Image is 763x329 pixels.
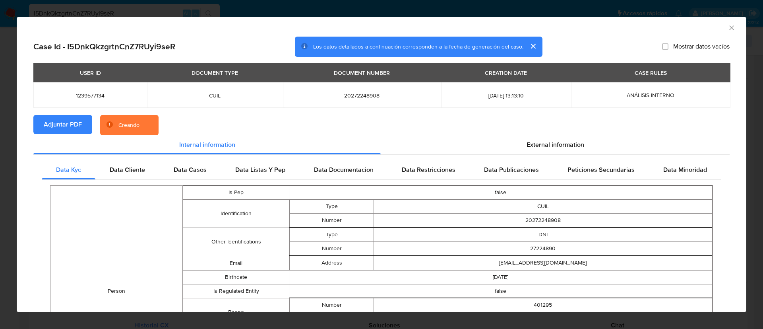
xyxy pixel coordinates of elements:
[33,41,175,52] h2: Case Id - I5DnkQkzgrtnCnZ7RUyi9seR
[289,312,374,326] td: Area Code
[374,298,712,312] td: 401295
[627,91,674,99] span: ANÁLISIS INTERNO
[42,160,721,179] div: Detailed internal info
[183,284,289,298] td: Is Regulated Entity
[183,256,289,271] td: Email
[484,165,539,174] span: Data Publicaciones
[728,24,735,31] button: Cerrar ventana
[567,165,635,174] span: Peticiones Secundarias
[157,92,273,99] span: CUIL
[480,66,532,80] div: CREATION DATE
[673,43,730,51] span: Mostrar datos vacíos
[187,66,243,80] div: DOCUMENT TYPE
[374,256,712,270] td: [EMAIL_ADDRESS][DOMAIN_NAME]
[110,165,145,174] span: Data Cliente
[662,43,668,50] input: Mostrar datos vacíos
[451,92,562,99] span: [DATE] 13:13:10
[289,284,712,298] td: false
[630,66,672,80] div: CASE RULES
[118,121,139,129] div: Creando
[374,242,712,256] td: 27224890
[329,66,395,80] div: DOCUMENT NUMBER
[43,92,137,99] span: 1239577134
[289,242,374,256] td: Number
[33,135,730,154] div: Detailed info
[183,271,289,284] td: Birthdate
[183,228,289,256] td: Other Identifications
[179,140,235,149] span: Internal information
[289,200,374,214] td: Type
[289,186,712,200] td: false
[183,186,289,200] td: Is Pep
[44,116,82,133] span: Adjuntar PDF
[235,165,285,174] span: Data Listas Y Pep
[663,165,707,174] span: Data Minoridad
[33,115,92,134] button: Adjuntar PDF
[289,228,374,242] td: Type
[292,92,432,99] span: 20272248908
[75,66,106,80] div: USER ID
[527,140,584,149] span: External information
[374,200,712,214] td: CUIL
[17,17,746,312] div: closure-recommendation-modal
[523,37,542,56] button: cerrar
[183,200,289,228] td: Identification
[313,43,523,51] span: Los datos detallados a continuación corresponden a la fecha de generación del caso.
[174,165,207,174] span: Data Casos
[56,165,81,174] span: Data Kyc
[289,271,712,284] td: [DATE]
[402,165,455,174] span: Data Restricciones
[289,298,374,312] td: Number
[183,298,289,327] td: Phone
[374,214,712,228] td: 20272248908
[289,214,374,228] td: Number
[314,165,374,174] span: Data Documentacion
[289,256,374,270] td: Address
[374,228,712,242] td: DNI
[374,312,712,326] td: 3497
